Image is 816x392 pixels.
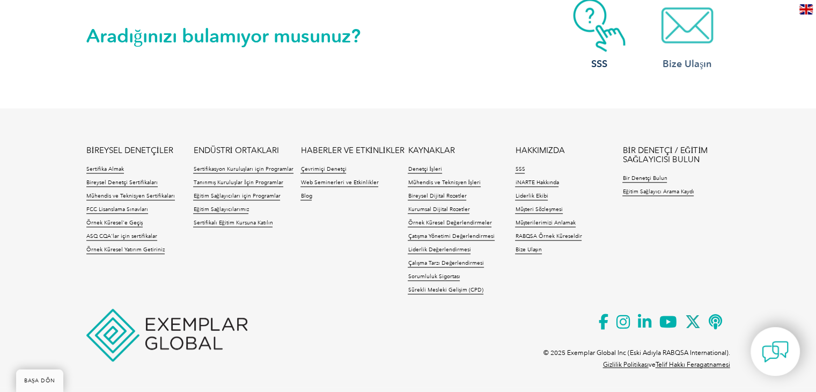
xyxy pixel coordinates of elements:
a: HAKKIMIZDA [515,146,564,155]
a: Çalışma Tarzı Değerlendirmesi [408,260,484,267]
font: ve [649,361,656,368]
a: Bireysel Dijital Rozetler [408,193,466,200]
font: Örnek Küresel Yatırım Getiriniz [86,246,165,253]
a: BİREYSEL DENETÇİLER [86,146,173,155]
a: Mühendis ve Teknisyen İşleri [408,179,480,187]
font: Tanınmış Kuruluşlar İçin Programlar [193,179,283,186]
font: BAŞA DÖN [24,378,55,384]
font: Bize Ulaşın [515,246,542,253]
font: Mühendis ve Teknisyen İşleri [408,179,480,186]
a: Web Seminerleri ve Etkinlikler [300,179,378,187]
a: Blog [300,193,312,200]
a: Sertifika Almak [86,166,124,173]
img: Örnek Küresel [86,309,247,361]
font: Bireysel Denetçi Sertifikaları [86,179,158,186]
font: Çatışma Yönetimi Değerlendirmesi [408,233,495,239]
font: Liderlik Ekibi [515,193,548,199]
font: SSS [591,58,607,70]
a: Sertifikalı Eğitim Kursuna Katılın [193,220,273,227]
a: Liderlik Ekibi [515,193,548,200]
font: RABQSA Örnek Küreseldir [515,233,582,239]
a: SSS [515,166,525,173]
a: Örnek Küresel'e Geçiş [86,220,143,227]
font: Eğitim Sağlayıcılarımız [193,206,248,213]
font: Sorumluluk Sigortası [408,273,460,280]
a: Eğitim Sağlayıcı Arama Kaydı [622,188,694,196]
a: Bize Ulaşın [515,246,542,254]
font: Bize Ulaşın [663,58,711,70]
font: Eğitim Sağlayıcıları için Programlar [193,193,280,199]
img: en [799,4,813,14]
font: KAYNAKLAR [408,146,454,155]
font: Sürekli Mesleki Gelişim (CPD) [408,287,483,293]
a: Sorumluluk Sigortası [408,273,460,281]
font: Müşterilerimizi Anlamak [515,220,576,226]
font: Örnek Küresel'e Geçiş [86,220,143,226]
font: Eğitim Sağlayıcı Arama Kaydı [622,188,694,195]
font: BİR DENETÇİ / EĞİTİM SAĞLAYICISI BULUN [622,146,708,164]
a: Kurumsal Dijital Rozetler [408,206,469,214]
font: iNARTE Hakkında [515,179,558,186]
a: Mühendis ve Teknisyen Sertifikaları [86,193,175,200]
font: Denetçi İşleri [408,166,442,172]
a: Çevrimiçi Denetçi [300,166,346,173]
font: Çalışma Tarzı Değerlendirmesi [408,260,484,266]
font: Müşteri Sözleşmesi [515,206,563,213]
a: Denetçi İşleri [408,166,442,173]
a: BAŞA DÖN [16,369,63,392]
font: Kurumsal Dijital Rozetler [408,206,469,213]
a: KAYNAKLAR [408,146,454,155]
font: Çevrimiçi Denetçi [300,166,346,172]
font: © 2025 Exemplar Global Inc (Eski Adıyla RABQSA International). [543,349,730,357]
a: ENDÜSTRİ ORTAKLARI [193,146,278,155]
font: Bireysel Dijital Rozetler [408,193,466,199]
img: contact-chat.png [762,338,789,365]
font: FCC Lisanslama Sınavları [86,206,148,213]
a: Sertifikasyon Kuruluşları için Programlar [193,166,293,173]
a: Müşteri Sözleşmesi [515,206,563,214]
a: Bir Denetçi Bulun [622,175,667,183]
font: ENDÜSTRİ ORTAKLARI [193,146,278,155]
font: Sertifika Almak [86,166,124,172]
a: Müşterilerimizi Anlamak [515,220,576,227]
a: Çatışma Yönetimi Değerlendirmesi [408,233,495,241]
a: iNARTE Hakkında [515,179,558,187]
font: HABERLER VE ETKİNLİKLER [300,146,404,155]
font: Sertifikasyon Kuruluşları için Programlar [193,166,293,172]
a: FCC Lisanslama Sınavları [86,206,148,214]
a: Gizlilik Politikası [603,361,649,368]
font: Sertifikalı Eğitim Kursuna Katılın [193,220,273,226]
a: Eğitim Sağlayıcılarımız [193,206,248,214]
font: ASQ CQA'lar için sertifikalar [86,233,157,239]
a: Bireysel Denetçi Sertifikaları [86,179,158,187]
font: HAKKIMIZDA [515,146,564,155]
a: Eğitim Sağlayıcıları için Programlar [193,193,280,200]
a: ASQ CQA'lar için sertifikalar [86,233,157,241]
a: Liderlik Değerlendirmesi [408,246,471,254]
font: SSS [515,166,525,172]
a: BİR DENETÇİ / EĞİTİM SAĞLAYICISI BULUN [622,146,730,164]
font: Bir Denetçi Bulun [622,175,667,182]
a: Örnek Küresel Değerlendirmeler [408,220,491,227]
font: Aradığınızı bulamıyor musunuz? [86,25,361,47]
font: BİREYSEL DENETÇİLER [86,146,173,155]
font: Liderlik Değerlendirmesi [408,246,471,253]
font: Mühendis ve Teknisyen Sertifikaları [86,193,175,199]
a: Telif Hakkı Feragatnamesi [656,361,730,368]
a: RABQSA Örnek Küreseldir [515,233,582,241]
a: HABERLER VE ETKİNLİKLER [300,146,404,155]
font: Örnek Küresel Değerlendirmeler [408,220,491,226]
a: Örnek Küresel Yatırım Getiriniz [86,246,165,254]
a: Tanınmış Kuruluşlar İçin Programlar [193,179,283,187]
font: Web Seminerleri ve Etkinlikler [300,179,378,186]
a: Sürekli Mesleki Gelişim (CPD) [408,287,483,294]
font: Blog [300,193,312,199]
